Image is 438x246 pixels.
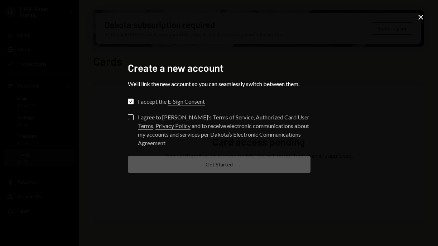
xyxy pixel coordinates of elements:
[138,97,205,106] div: I accept the
[138,113,311,147] div: I agree to [PERSON_NAME]’s , , and to receive electronic communications about my accounts and ser...
[128,114,134,120] button: I agree to [PERSON_NAME]’s Terms of Service, Authorized Card User Terms, Privacy Policy and to re...
[128,80,311,87] div: We’ll link the new account so you can seamlessly switch between them.
[128,99,134,104] button: I accept the E-Sign Consent
[128,61,311,75] h2: Create a new account
[155,122,191,130] a: Privacy Policy
[168,98,205,105] a: E-Sign Consent
[213,114,254,121] a: Terms of Service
